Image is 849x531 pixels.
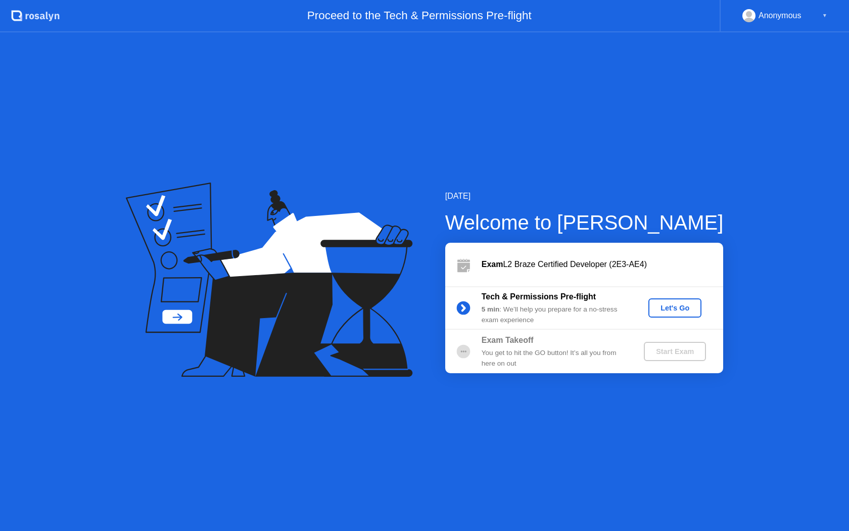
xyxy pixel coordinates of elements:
[482,336,534,344] b: Exam Takeoff
[648,347,702,356] div: Start Exam
[482,258,723,271] div: L2 Braze Certified Developer (2E3-AE4)
[644,342,706,361] button: Start Exam
[445,190,724,202] div: [DATE]
[648,298,701,318] button: Let's Go
[482,348,627,369] div: You get to hit the GO button! It’s all you from here on out
[652,304,697,312] div: Let's Go
[445,207,724,238] div: Welcome to [PERSON_NAME]
[822,9,827,22] div: ▼
[759,9,801,22] div: Anonymous
[482,260,503,269] b: Exam
[482,292,596,301] b: Tech & Permissions Pre-flight
[482,304,627,325] div: : We’ll help you prepare for a no-stress exam experience
[482,305,500,313] b: 5 min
